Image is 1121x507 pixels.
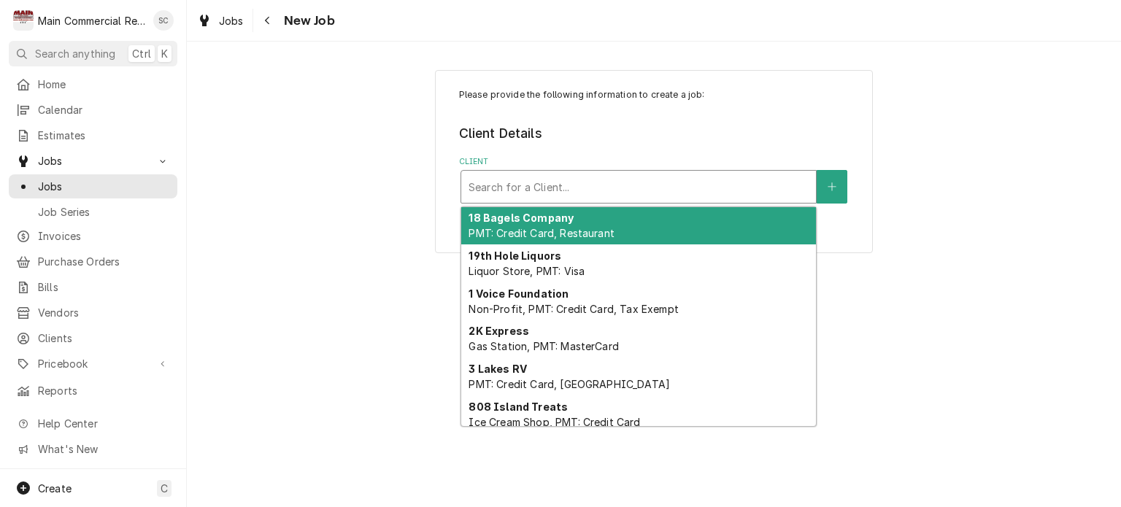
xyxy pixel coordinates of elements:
a: Job Series [9,200,177,224]
span: Job Series [38,204,170,220]
div: Job Create/Update [435,70,873,253]
button: Navigate back [256,9,280,32]
strong: 2K Express [469,325,529,337]
span: Pricebook [38,356,148,371]
span: Search anything [35,46,115,61]
span: Vendors [38,305,170,320]
button: Search anythingCtrlK [9,41,177,66]
strong: 3 Lakes RV [469,363,527,375]
span: Ctrl [132,46,151,61]
span: K [161,46,168,61]
span: Bills [38,279,170,295]
label: Client [459,156,850,168]
span: Invoices [38,228,170,244]
svg: Create New Client [828,182,836,192]
a: Jobs [9,174,177,198]
a: Reports [9,379,177,403]
a: Go to What's New [9,437,177,461]
span: Liquor Store, PMT: Visa [469,265,585,277]
a: Clients [9,326,177,350]
span: Reports [38,383,170,398]
span: Clients [38,330,170,346]
span: Create [38,482,72,495]
div: SC [153,10,174,31]
a: Estimates [9,123,177,147]
strong: 19th Hole Liquors [469,249,561,262]
a: Home [9,72,177,96]
span: Jobs [38,179,170,194]
div: M [13,10,34,31]
span: Ice Cream Shop, PMT: Credit Card [469,416,640,428]
div: Main Commercial Refrigeration Service's Avatar [13,10,34,31]
p: Please provide the following information to create a job: [459,88,850,101]
button: Create New Client [817,170,847,204]
span: Purchase Orders [38,254,170,269]
strong: 808 Island Treats [469,400,568,413]
span: C [161,481,168,496]
span: PMT: Credit Card, [GEOGRAPHIC_DATA] [469,378,670,390]
span: Jobs [219,13,244,28]
span: Help Center [38,416,169,431]
span: New Job [280,11,335,31]
span: Home [38,77,170,92]
a: Go to Help Center [9,411,177,436]
strong: 18 Bagels Company [469,212,574,224]
span: PMT: Credit Card, Restaurant [469,227,614,239]
span: Jobs [38,153,148,169]
div: Client [459,156,850,204]
a: Purchase Orders [9,249,177,274]
div: Job Create/Update Form [459,88,850,204]
a: Jobs [191,9,250,33]
a: Bills [9,275,177,299]
a: Calendar [9,98,177,122]
a: Invoices [9,224,177,248]
div: Sharon Campbell's Avatar [153,10,174,31]
a: Vendors [9,301,177,325]
strong: 1 Voice Foundation [469,287,569,300]
div: Main Commercial Refrigeration Service [38,13,145,28]
a: Go to Jobs [9,149,177,173]
span: Non-Profit, PMT: Credit Card, Tax Exempt [469,303,678,315]
span: Gas Station, PMT: MasterCard [469,340,618,352]
a: Go to Pricebook [9,352,177,376]
legend: Client Details [459,124,850,143]
span: Estimates [38,128,170,143]
span: Calendar [38,102,170,117]
span: What's New [38,441,169,457]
